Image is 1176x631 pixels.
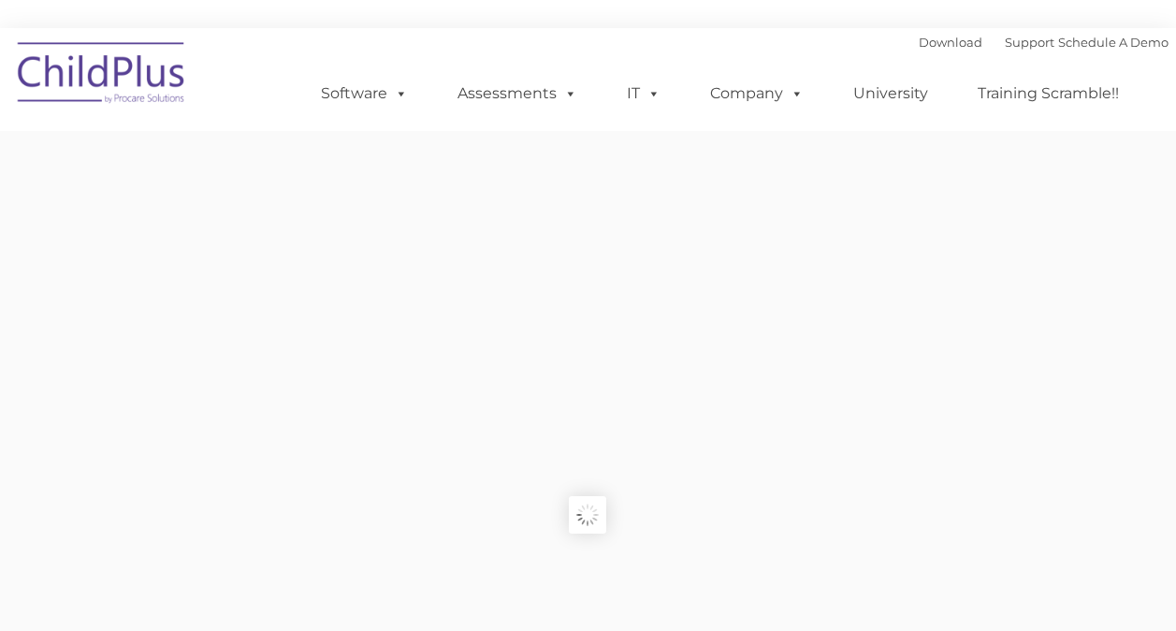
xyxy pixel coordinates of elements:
a: Support [1005,35,1054,50]
a: Schedule A Demo [1058,35,1169,50]
a: Download [919,35,982,50]
a: Company [691,75,822,112]
a: Assessments [439,75,596,112]
a: IT [608,75,679,112]
a: Software [302,75,427,112]
a: Training Scramble!! [959,75,1138,112]
img: ChildPlus by Procare Solutions [8,29,196,123]
a: University [835,75,947,112]
font: | [919,35,1169,50]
